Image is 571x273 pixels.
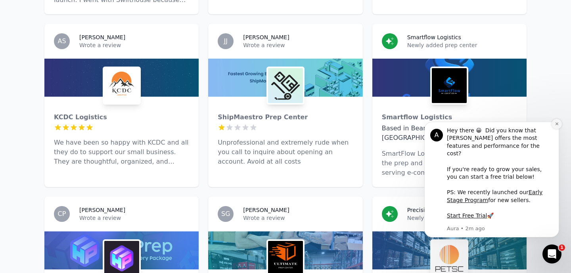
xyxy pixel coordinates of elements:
h3: [PERSON_NAME] [79,33,125,41]
p: SmartFlow Logistics is a trusted name in the prep and logistics industry, proudly serving e-comme... [382,149,517,178]
p: Wrote a review [79,41,189,49]
span: SG [221,211,230,217]
img: ShipMaestro Prep Center [268,68,303,103]
div: KCDC Logistics [54,113,189,122]
h3: Smartflow Logistics [407,33,461,41]
div: Smartflow Logistics [382,113,517,122]
div: Based in Bear, [GEOGRAPHIC_DATA], [GEOGRAPHIC_DATA] [382,124,517,143]
span: CP [58,211,66,217]
p: Wrote a review [243,41,353,49]
span: 1 [559,244,565,251]
span: AS [57,38,66,44]
a: Smartflow LogisticsNewly added prep centerSmartflow LogisticsSmartflow LogisticsBased in Bear, [G... [372,24,527,187]
h3: [PERSON_NAME] [243,206,289,214]
span: JJ [224,38,228,44]
p: Wrote a review [243,214,353,222]
img: Smartflow Logistics [432,68,467,103]
a: AS[PERSON_NAME]Wrote a reviewKCDC LogisticsKCDC LogisticsWe have been so happy with KCDC and all ... [44,24,199,187]
h3: Precision Ecommerce Tools & Services Company [407,206,517,214]
p: Newly added prep center [407,214,517,222]
h3: [PERSON_NAME] [243,33,289,41]
a: JJ[PERSON_NAME]Wrote a reviewShipMaestro Prep CenterShipMaestro Prep CenterUnprofessional and ext... [208,24,362,187]
p: We have been so happy with KCDC and all they do to support our small business. They are thoughtfu... [54,138,189,166]
p: Newly added prep center [407,41,517,49]
h3: [PERSON_NAME] [79,206,125,214]
p: Wrote a review [79,214,189,222]
div: ShipMaestro Prep Center [218,113,353,122]
img: KCDC Logistics [104,68,139,103]
p: Unprofessional and extremely rude when you call to inquire about opening an account. Avoid at all... [218,138,353,166]
iframe: Intercom notifications message [412,117,571,252]
iframe: Intercom live chat [542,244,561,263]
